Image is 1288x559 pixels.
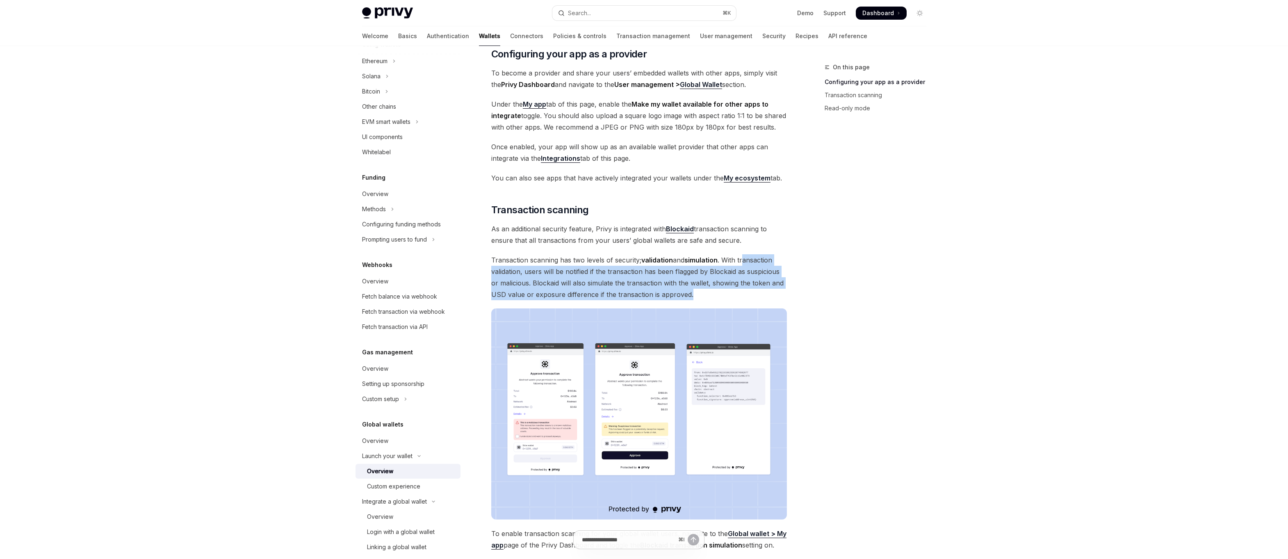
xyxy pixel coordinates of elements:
button: Toggle EVM smart wallets section [356,114,460,129]
a: UI components [356,130,460,144]
div: Other chains [362,102,396,112]
a: Authentication [427,26,469,46]
a: Connectors [510,26,543,46]
input: Ask a question... [582,531,675,549]
a: Other chains [356,99,460,114]
a: Setting up sponsorship [356,376,460,391]
span: Transaction scanning has two levels of security; and . With transaction validation, users will be... [491,254,787,300]
strong: simulation [684,256,718,264]
div: Whitelabel [362,147,391,157]
a: Fetch transaction via webhook [356,304,460,319]
div: Overview [362,364,388,374]
a: Login with a global wallet [356,525,460,539]
a: Dashboard [856,7,907,20]
h5: Gas management [362,347,413,357]
button: Toggle Integrate a global wallet section [356,494,460,509]
a: API reference [828,26,867,46]
span: Dashboard [862,9,894,17]
a: Overview [356,187,460,201]
a: Support [823,9,846,17]
span: ⌘ K [723,10,731,16]
a: Overview [356,361,460,376]
div: Search... [568,8,591,18]
span: You can also see apps that have actively integrated your wallets under the tab. [491,172,787,184]
a: Recipes [796,26,818,46]
div: Overview [362,276,388,286]
div: Linking a global wallet [367,542,426,552]
div: Ethereum [362,56,388,66]
div: Solana [362,71,381,81]
div: Fetch transaction via API [362,322,428,332]
a: Transaction scanning [825,89,933,102]
strong: Privy Dashboard [501,80,555,89]
div: Fetch balance via webhook [362,292,437,301]
span: To enable transaction scanning for your global wallet users, navigate to the page of the Privy Da... [491,528,787,551]
a: Whitelabel [356,145,460,160]
button: Toggle Custom setup section [356,392,460,406]
span: Once enabled, your app will show up as an available wallet provider that other apps can integrate... [491,141,787,164]
a: Global Wallet [680,80,722,89]
div: Configuring funding methods [362,219,441,229]
a: My ecosystem [724,174,771,183]
a: My app [523,100,546,109]
div: Overview [362,436,388,446]
strong: My app [523,100,546,108]
span: As an additional security feature, Privy is integrated with transaction scanning to ensure that a... [491,223,787,246]
div: Bitcoin [362,87,380,96]
strong: validation [641,256,673,264]
button: Toggle Solana section [356,69,460,84]
h5: Funding [362,173,385,183]
button: Toggle Ethereum section [356,54,460,68]
a: Read-only mode [825,102,933,115]
a: Overview [356,274,460,289]
button: Toggle Launch your wallet section [356,449,460,463]
div: Fetch transaction via webhook [362,307,445,317]
div: Integrate a global wallet [362,497,427,507]
a: Integrations [541,154,580,163]
a: Overview [356,434,460,448]
strong: Make my wallet available for other apps to integrate [491,100,768,120]
a: Configuring your app as a provider [825,75,933,89]
a: Overview [356,464,460,479]
a: Overview [356,509,460,524]
button: Toggle Bitcoin section [356,84,460,99]
a: Policies & controls [553,26,606,46]
img: Transaction scanning UI [491,308,787,520]
button: Toggle Methods section [356,202,460,217]
a: Demo [797,9,814,17]
div: Methods [362,204,386,214]
button: Toggle dark mode [913,7,926,20]
a: Custom experience [356,479,460,494]
a: Welcome [362,26,388,46]
span: Under the tab of this page, enable the toggle. You should also upload a square logo image with as... [491,98,787,133]
div: Login with a global wallet [367,527,435,537]
a: Blockaid [666,225,694,233]
img: light logo [362,7,413,19]
span: On this page [833,62,870,72]
a: Fetch transaction via API [356,319,460,334]
strong: Integrations [541,154,580,162]
a: Basics [398,26,417,46]
a: Fetch balance via webhook [356,289,460,304]
h5: Webhooks [362,260,392,270]
span: To become a provider and share your users’ embedded wallets with other apps, simply visit the and... [491,67,787,90]
div: Launch your wallet [362,451,413,461]
a: Linking a global wallet [356,540,460,554]
strong: User management > [614,80,722,89]
span: Configuring your app as a provider [491,48,647,61]
button: Toggle Prompting users to fund section [356,232,460,247]
div: Prompting users to fund [362,235,427,244]
h5: Global wallets [362,420,403,429]
a: Transaction management [616,26,690,46]
div: EVM smart wallets [362,117,410,127]
a: Wallets [479,26,500,46]
a: Configuring funding methods [356,217,460,232]
span: Transaction scanning [491,203,589,217]
div: Overview [367,512,393,522]
a: User management [700,26,752,46]
div: Setting up sponsorship [362,379,424,389]
div: Custom setup [362,394,399,404]
div: Overview [367,466,393,476]
a: Security [762,26,786,46]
